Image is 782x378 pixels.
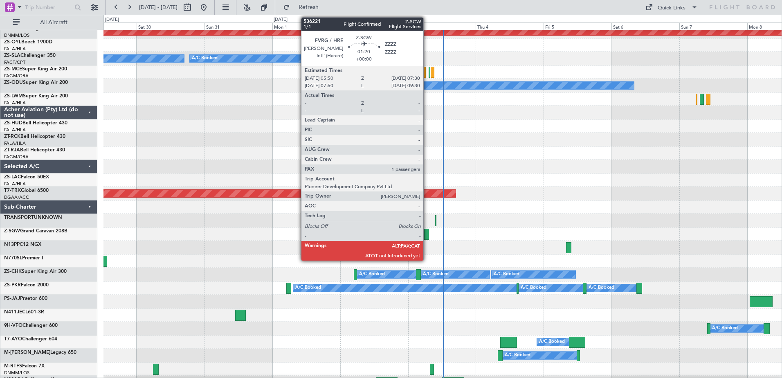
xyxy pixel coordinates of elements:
[4,94,68,99] a: ZS-LWMSuper King Air 200
[4,296,20,301] span: PS-JAJ
[4,323,22,328] span: 9H-VFO
[544,22,611,30] div: Fri 5
[4,364,45,369] a: M-RTFSFalcon 7X
[4,32,29,38] a: DNMM/LOS
[9,16,89,29] button: All Aircraft
[4,229,67,234] a: Z-SGWGrand Caravan 208B
[279,1,328,14] button: Refresh
[4,283,21,288] span: ZS-PKR
[25,1,72,13] input: Trip Number
[4,337,22,342] span: T7-AYO
[4,350,76,355] a: M-[PERSON_NAME]Legacy 650
[295,282,321,294] div: A/C Booked
[4,215,34,220] span: TRANSPORT
[539,336,565,348] div: A/C Booked
[4,148,20,153] span: ZT-RJA
[4,73,29,79] a: FAGM/QRA
[4,194,29,200] a: DGAA/ACC
[641,1,702,14] button: Quick Links
[272,22,340,30] div: Mon 1
[658,4,685,12] div: Quick Links
[274,16,288,23] div: [DATE]
[423,268,449,281] div: A/C Booked
[4,269,22,274] span: ZS-CHK
[4,229,20,234] span: Z-SGW
[4,256,22,261] span: N770SL
[4,215,62,220] a: TRANSPORTUNKNOWN
[494,268,519,281] div: A/C Booked
[4,67,67,72] a: ZS-MCESuper King Air 200
[4,364,22,369] span: M-RTFS
[4,283,49,288] a: ZS-PKRFalcon 2000
[679,22,747,30] div: Sun 7
[4,181,26,187] a: FALA/HLA
[4,350,50,355] span: M-[PERSON_NAME]
[340,22,408,30] div: Tue 2
[4,80,23,85] span: ZS-ODU
[4,242,41,247] a: N13PPC12 NGX
[204,22,272,30] div: Sun 31
[137,22,204,30] div: Sat 30
[4,40,21,45] span: ZS-OYL
[105,16,119,23] div: [DATE]
[359,268,385,281] div: A/C Booked
[4,53,56,58] a: ZS-SLAChallenger 350
[505,349,530,362] div: A/C Booked
[4,323,58,328] a: 9H-VFOChallenger 600
[4,370,29,376] a: DNMM/LOS
[4,296,47,301] a: PS-JAJPraetor 600
[4,310,44,315] a: N411JECL601-3R
[4,188,21,193] span: T7-TRX
[4,53,20,58] span: ZS-SLA
[4,40,52,45] a: ZS-OYLBeech 1900D
[4,67,22,72] span: ZS-MCE
[4,154,29,160] a: FAGM/QRA
[4,121,67,126] a: ZS-HUDBell Helicopter 430
[4,134,65,139] a: ZT-RCKBell Helicopter 430
[192,52,218,65] div: A/C Booked
[589,282,614,294] div: A/C Booked
[611,22,679,30] div: Sat 6
[4,80,68,85] a: ZS-ODUSuper King Air 200
[21,20,86,25] span: All Aircraft
[4,269,67,274] a: ZS-CHKSuper King Air 300
[4,310,22,315] span: N411JE
[712,322,738,335] div: A/C Booked
[4,175,49,180] a: ZS-LACFalcon 50EX
[292,4,326,10] span: Refresh
[408,22,476,30] div: Wed 3
[4,188,49,193] a: T7-TRXGlobal 6500
[521,282,546,294] div: A/C Booked
[4,134,20,139] span: ZT-RCK
[4,175,21,180] span: ZS-LAC
[4,140,26,146] a: FALA/HLA
[4,148,65,153] a: ZT-RJABell Helicopter 430
[305,79,330,92] div: A/C Booked
[4,100,26,106] a: FALA/HLA
[4,337,57,342] a: T7-AYOChallenger 604
[139,4,178,11] span: [DATE] - [DATE]
[4,242,17,247] span: N13P
[4,256,43,261] a: N770SLPremier I
[4,94,23,99] span: ZS-LWM
[4,121,22,126] span: ZS-HUD
[4,127,26,133] a: FALA/HLA
[4,59,25,65] a: FACT/CPT
[476,22,544,30] div: Thu 4
[4,46,26,52] a: FALA/HLA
